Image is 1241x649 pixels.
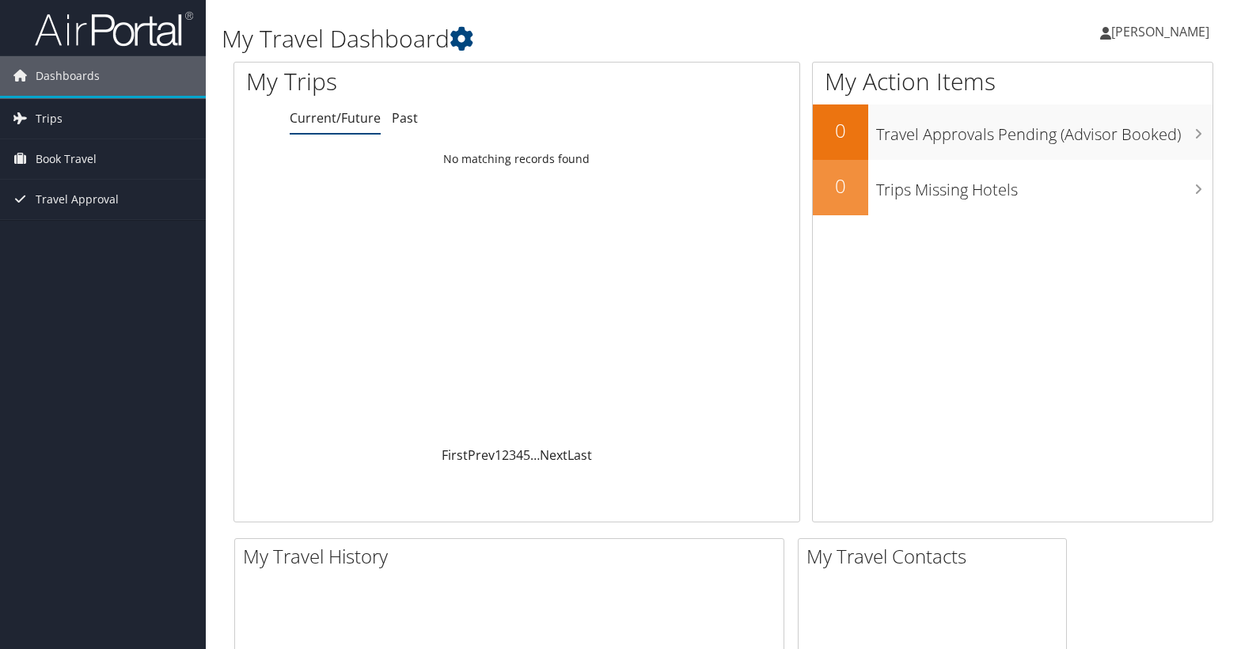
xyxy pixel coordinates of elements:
a: Prev [468,446,495,464]
h3: Trips Missing Hotels [876,171,1213,201]
h2: My Travel Contacts [806,543,1066,570]
h3: Travel Approvals Pending (Advisor Booked) [876,116,1213,146]
td: No matching records found [234,145,799,173]
h1: My Action Items [813,65,1213,98]
h1: My Travel Dashboard [222,22,890,55]
a: Current/Future [290,109,381,127]
span: Travel Approval [36,180,119,219]
a: First [442,446,468,464]
h2: My Travel History [243,543,784,570]
h2: 0 [813,117,868,144]
h1: My Trips [246,65,552,98]
span: … [530,446,540,464]
h2: 0 [813,173,868,199]
a: [PERSON_NAME] [1100,8,1225,55]
a: 2 [502,446,509,464]
a: 5 [523,446,530,464]
span: Book Travel [36,139,97,179]
span: Trips [36,99,63,139]
a: 4 [516,446,523,464]
a: 0Trips Missing Hotels [813,160,1213,215]
a: 3 [509,446,516,464]
a: 1 [495,446,502,464]
a: Next [540,446,567,464]
img: airportal-logo.png [35,10,193,47]
a: 0Travel Approvals Pending (Advisor Booked) [813,104,1213,160]
span: [PERSON_NAME] [1111,23,1209,40]
a: Past [392,109,418,127]
span: Dashboards [36,56,100,96]
a: Last [567,446,592,464]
